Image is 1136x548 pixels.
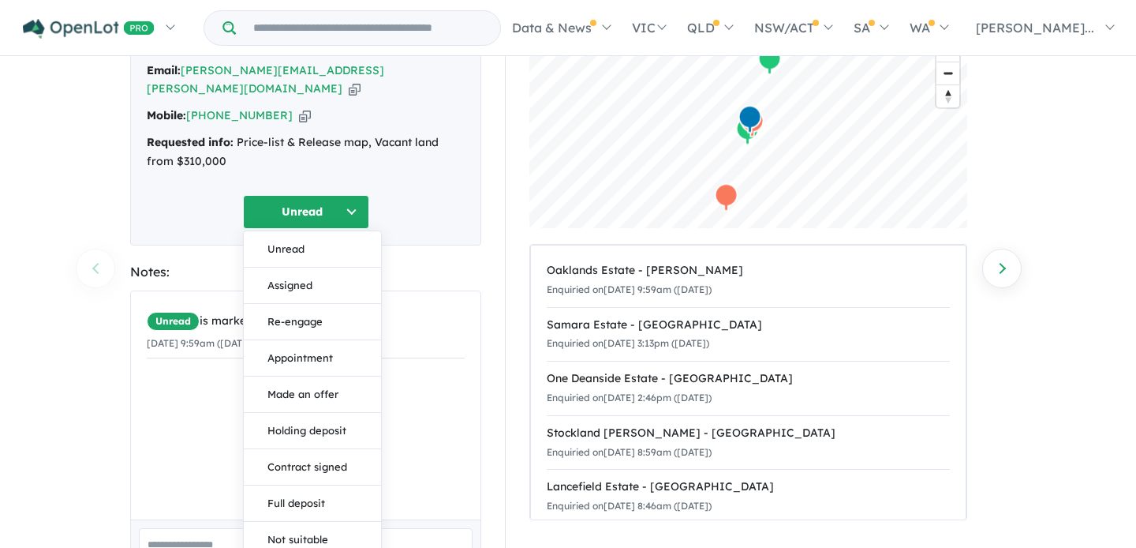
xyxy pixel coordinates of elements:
strong: Requested info: [147,135,234,149]
strong: Email: [147,63,181,77]
a: Lancefield Estate - [GEOGRAPHIC_DATA]Enquiried on[DATE] 8:46am ([DATE]) [547,469,950,524]
small: Enquiried on [DATE] 9:59am ([DATE]) [547,283,712,295]
div: Oaklands Estate - [PERSON_NAME] [547,261,950,280]
button: Unread [244,231,381,268]
div: Map marker [736,117,760,146]
button: Copy [349,81,361,97]
small: Enquiried on [DATE] 8:46am ([DATE]) [547,500,712,512]
small: [DATE] 9:59am ([DATE]) [147,337,255,349]
span: Unread [147,312,200,331]
a: [PERSON_NAME][EMAIL_ADDRESS][PERSON_NAME][DOMAIN_NAME] [147,63,384,96]
span: Reset bearing to north [936,85,959,107]
a: [PHONE_NUMBER] [186,108,293,122]
div: Map marker [715,183,738,212]
a: Oaklands Estate - [PERSON_NAME]Enquiried on[DATE] 9:59am ([DATE]) [547,253,950,308]
div: Samara Estate - [GEOGRAPHIC_DATA] [547,316,950,335]
button: Contract signed [244,449,381,486]
img: Openlot PRO Logo White [23,19,155,39]
div: Stockland [PERSON_NAME] - [GEOGRAPHIC_DATA] [547,424,950,443]
button: Assigned [244,268,381,304]
div: Notes: [130,261,481,283]
a: Samara Estate - [GEOGRAPHIC_DATA]Enquiried on[DATE] 3:13pm ([DATE]) [547,307,950,362]
div: Map marker [738,105,762,134]
button: Zoom out [936,62,959,84]
div: Lancefield Estate - [GEOGRAPHIC_DATA] [547,478,950,497]
button: Appointment [244,340,381,377]
small: Enquiried on [DATE] 3:13pm ([DATE]) [547,337,709,349]
button: Holding deposit [244,413,381,449]
small: Enquiried on [DATE] 8:59am ([DATE]) [547,446,712,458]
button: Copy [299,107,311,124]
canvas: Map [529,31,967,228]
button: Made an offer [244,377,381,413]
a: One Deanside Estate - [GEOGRAPHIC_DATA]Enquiried on[DATE] 2:46pm ([DATE]) [547,361,950,416]
button: Reset bearing to north [936,84,959,107]
strong: Mobile: [147,108,186,122]
div: Price-list & Release map, Vacant land from $310,000 [147,133,465,171]
button: Re-engage [244,304,381,340]
div: One Deanside Estate - [GEOGRAPHIC_DATA] [547,370,950,388]
button: Unread [243,195,369,229]
div: Map marker [741,109,764,138]
div: is marked. [147,312,465,331]
span: [PERSON_NAME]... [976,20,1094,36]
button: Full deposit [244,486,381,522]
a: Stockland [PERSON_NAME] - [GEOGRAPHIC_DATA]Enquiried on[DATE] 8:59am ([DATE]) [547,415,950,471]
small: Enquiried on [DATE] 2:46pm ([DATE]) [547,392,712,403]
div: Map marker [758,47,782,76]
input: Try estate name, suburb, builder or developer [239,11,497,45]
